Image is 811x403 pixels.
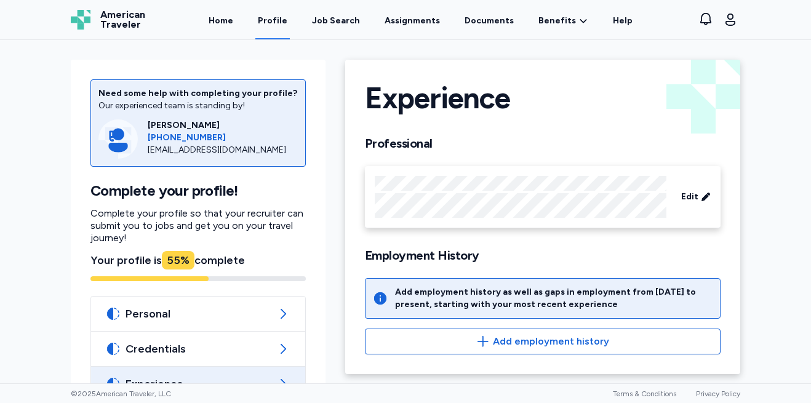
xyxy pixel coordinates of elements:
span: © 2025 American Traveler, LLC [71,389,171,399]
img: Consultant [98,119,138,159]
span: Experience [126,377,271,391]
h1: Experience [365,79,510,116]
h2: Employment History [365,248,721,263]
a: Benefits [538,15,588,27]
span: Add employment history [493,334,609,349]
div: 55 % [162,251,194,269]
img: Logo [71,10,90,30]
h2: Professional [365,136,721,151]
div: Need some help with completing your profile? [98,87,298,100]
div: Our experienced team is standing by! [98,100,298,112]
span: Edit [681,191,698,203]
div: Job Search [312,15,360,27]
div: Your profile is complete [90,252,306,269]
span: Personal [126,306,271,321]
p: Complete your profile so that your recruiter can submit you to jobs and get you on your travel jo... [90,207,306,244]
span: Credentials [126,341,271,356]
div: [EMAIL_ADDRESS][DOMAIN_NAME] [148,144,298,156]
a: [PHONE_NUMBER] [148,132,298,144]
span: American Traveler [100,10,145,30]
a: Privacy Policy [696,389,740,398]
h1: Complete your profile! [90,182,306,200]
a: Terms & Conditions [613,389,676,398]
span: Benefits [538,15,576,27]
div: Edit [365,166,721,228]
div: Add employment history as well as gaps in employment from [DATE] to present, starting with your m... [395,286,713,311]
a: Profile [255,1,290,39]
button: Add employment history [365,329,721,354]
div: [PERSON_NAME] [148,119,298,132]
